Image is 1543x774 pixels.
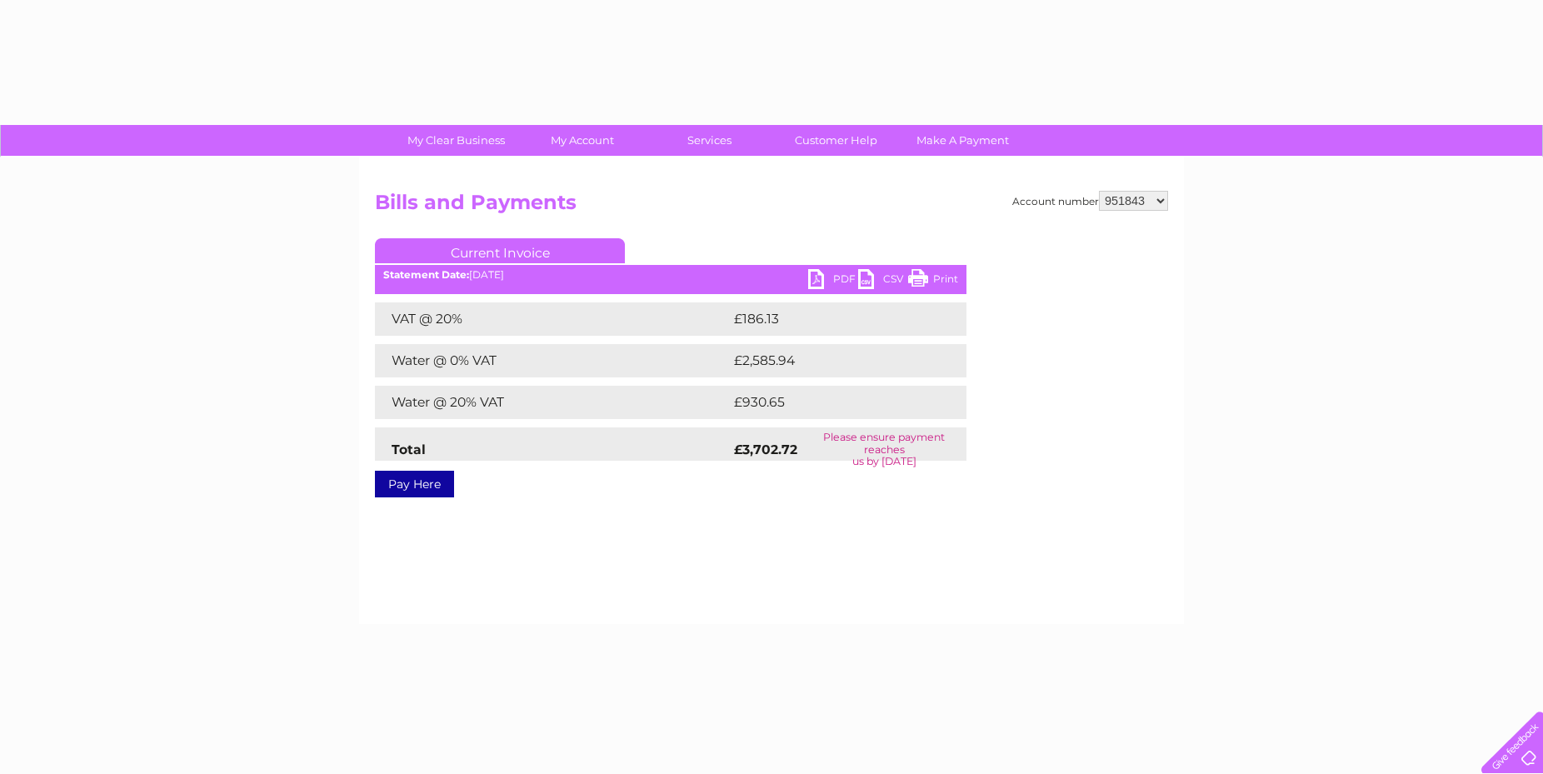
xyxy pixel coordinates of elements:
a: PDF [808,269,858,293]
b: Statement Date: [383,268,469,281]
a: Print [908,269,958,293]
a: My Clear Business [387,125,525,156]
a: Make A Payment [894,125,1031,156]
td: £930.65 [730,386,937,419]
a: Pay Here [375,471,454,497]
td: Please ensure payment reaches us by [DATE] [801,427,966,472]
div: Account number [1012,191,1168,211]
td: £186.13 [730,302,935,336]
td: £2,585.94 [730,344,941,377]
a: Services [641,125,778,156]
a: Current Invoice [375,238,625,263]
strong: Total [392,442,426,457]
div: [DATE] [375,269,966,281]
a: CSV [858,269,908,293]
h2: Bills and Payments [375,191,1168,222]
strong: £3,702.72 [734,442,797,457]
td: VAT @ 20% [375,302,730,336]
a: Customer Help [767,125,905,156]
td: Water @ 20% VAT [375,386,730,419]
td: Water @ 0% VAT [375,344,730,377]
a: My Account [514,125,652,156]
